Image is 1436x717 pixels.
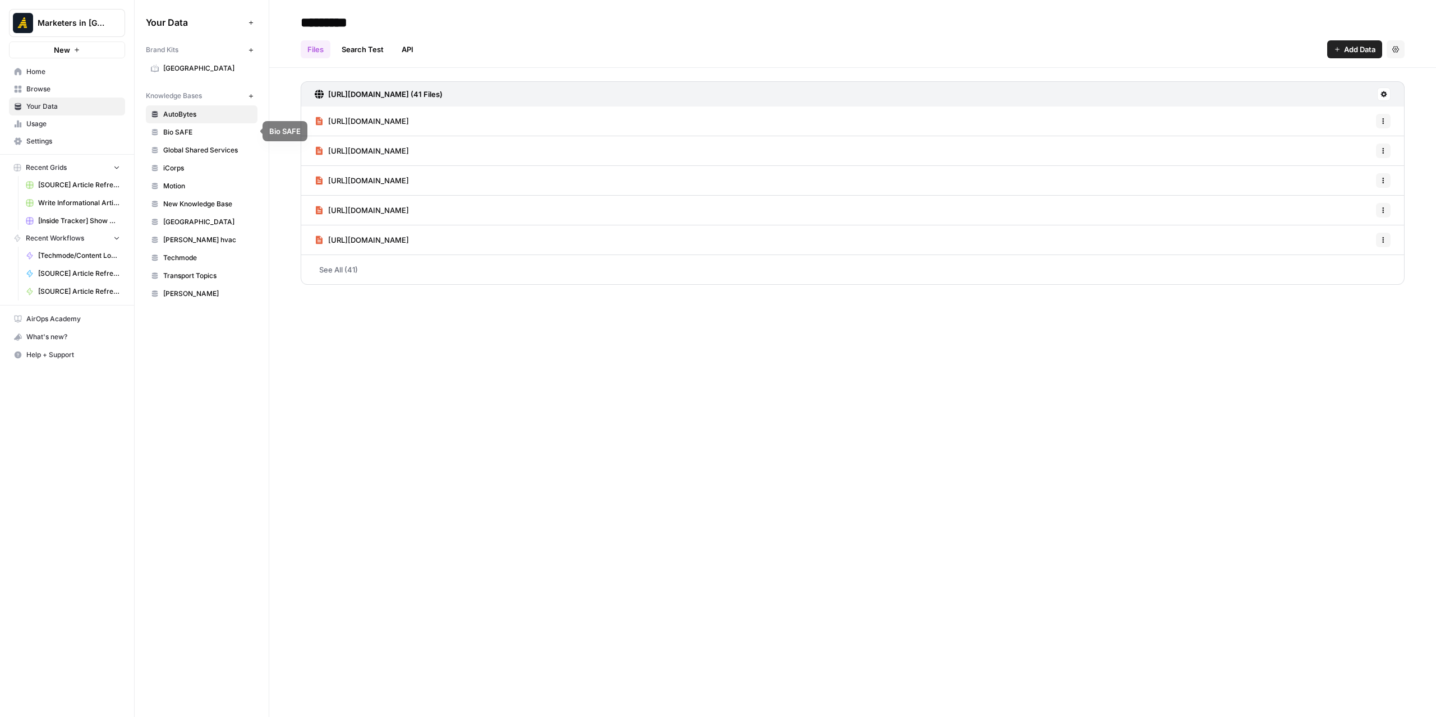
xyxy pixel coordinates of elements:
span: [PERSON_NAME] hvac [163,235,252,245]
h3: [URL][DOMAIN_NAME] (41 Files) [328,89,443,100]
button: Add Data [1327,40,1382,58]
span: New Knowledge Base [163,199,252,209]
button: Help + Support [9,346,125,364]
a: Home [9,63,125,81]
span: Motion [163,181,252,191]
span: [PERSON_NAME] [163,289,252,299]
span: Global Shared Services [163,145,252,155]
span: Write Informational Article [38,198,120,208]
span: [SOURCE] Article Refresh Writing [38,286,120,297]
button: New [9,41,125,58]
span: iCorps [163,163,252,173]
a: [Inside Tracker] Show Notes Grid [21,212,125,230]
span: [URL][DOMAIN_NAME] [328,115,409,127]
a: [SOURCE] Article Refresh Writing [21,283,125,300]
a: [URL][DOMAIN_NAME] [315,166,409,195]
div: What's new? [10,329,125,345]
span: Usage [26,119,120,129]
a: Motion [146,177,257,195]
a: [GEOGRAPHIC_DATA] [146,213,257,231]
button: Recent Workflows [9,230,125,247]
span: Your Data [26,101,120,112]
a: Bio SAFE [146,123,257,141]
a: [URL][DOMAIN_NAME] [315,107,409,136]
span: [SOURCE] Article Refresh V2 [38,269,120,279]
a: [PERSON_NAME] [146,285,257,303]
a: iCorps [146,159,257,177]
a: [URL][DOMAIN_NAME] [315,136,409,165]
span: Add Data [1344,44,1375,55]
span: Marketers in [GEOGRAPHIC_DATA] [38,17,105,29]
span: [GEOGRAPHIC_DATA] [163,63,252,73]
span: Bio SAFE [163,127,252,137]
span: Home [26,67,120,77]
img: Marketers in Demand Logo [13,13,33,33]
a: Transport Topics [146,267,257,285]
button: Recent Grids [9,159,125,176]
a: Settings [9,132,125,150]
a: New Knowledge Base [146,195,257,213]
span: Browse [26,84,120,94]
span: [URL][DOMAIN_NAME] [328,205,409,216]
a: Techmode [146,249,257,267]
span: [URL][DOMAIN_NAME] [328,175,409,186]
span: [Techmode/Content Logistics] Show Notes [38,251,120,261]
span: Techmode [163,253,252,263]
a: Files [301,40,330,58]
a: [URL][DOMAIN_NAME] (41 Files) [315,82,443,107]
button: Workspace: Marketers in Demand [9,9,125,37]
a: [URL][DOMAIN_NAME] [315,196,409,225]
span: Recent Grids [26,163,67,173]
span: New [54,44,70,55]
span: Knowledge Bases [146,91,202,101]
span: Transport Topics [163,271,252,281]
span: Your Data [146,16,244,29]
a: Usage [9,115,125,133]
a: [SOURCE] Article Refresh Grid WIP [21,176,125,194]
span: Recent Workflows [26,233,84,243]
a: [URL][DOMAIN_NAME] [315,225,409,255]
span: AirOps Academy [26,314,120,324]
a: [SOURCE] Article Refresh V2 [21,265,125,283]
span: [Inside Tracker] Show Notes Grid [38,216,120,226]
span: [URL][DOMAIN_NAME] [328,234,409,246]
a: AirOps Academy [9,310,125,328]
span: [URL][DOMAIN_NAME] [328,145,409,156]
a: Browse [9,80,125,98]
span: Brand Kits [146,45,178,55]
span: Help + Support [26,350,120,360]
a: Global Shared Services [146,141,257,159]
span: [SOURCE] Article Refresh Grid WIP [38,180,120,190]
a: Write Informational Article [21,194,125,212]
a: [PERSON_NAME] hvac [146,231,257,249]
a: See All (41) [301,255,1405,284]
span: [GEOGRAPHIC_DATA] [163,217,252,227]
a: [GEOGRAPHIC_DATA] [146,59,257,77]
span: Settings [26,136,120,146]
button: What's new? [9,328,125,346]
a: API [395,40,420,58]
a: Your Data [9,98,125,115]
a: AutoBytes [146,105,257,123]
a: Search Test [335,40,390,58]
a: [Techmode/Content Logistics] Show Notes [21,247,125,265]
span: AutoBytes [163,109,252,119]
